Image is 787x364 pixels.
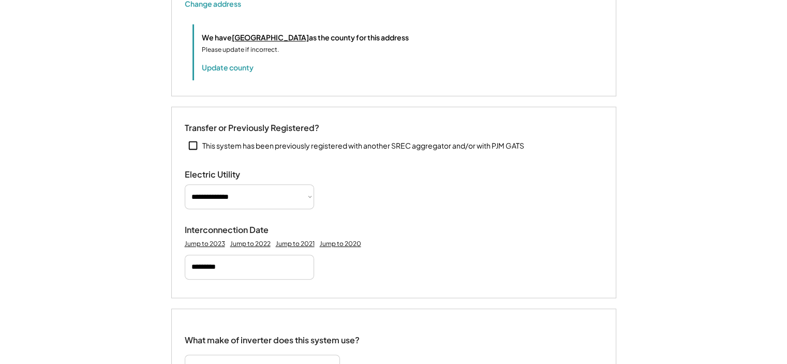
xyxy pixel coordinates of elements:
[202,32,409,43] div: We have as the county for this address
[185,325,360,348] div: What make of inverter does this system use?
[230,240,271,248] div: Jump to 2022
[320,240,361,248] div: Jump to 2020
[276,240,315,248] div: Jump to 2021
[202,141,524,151] div: This system has been previously registered with another SREC aggregator and/or with PJM GATS
[202,45,279,54] div: Please update if incorrect.
[232,33,309,42] u: [GEOGRAPHIC_DATA]
[185,240,225,248] div: Jump to 2023
[202,62,254,72] button: Update county
[185,169,288,180] div: Electric Utility
[185,123,319,134] div: Transfer or Previously Registered?
[185,225,288,236] div: Interconnection Date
